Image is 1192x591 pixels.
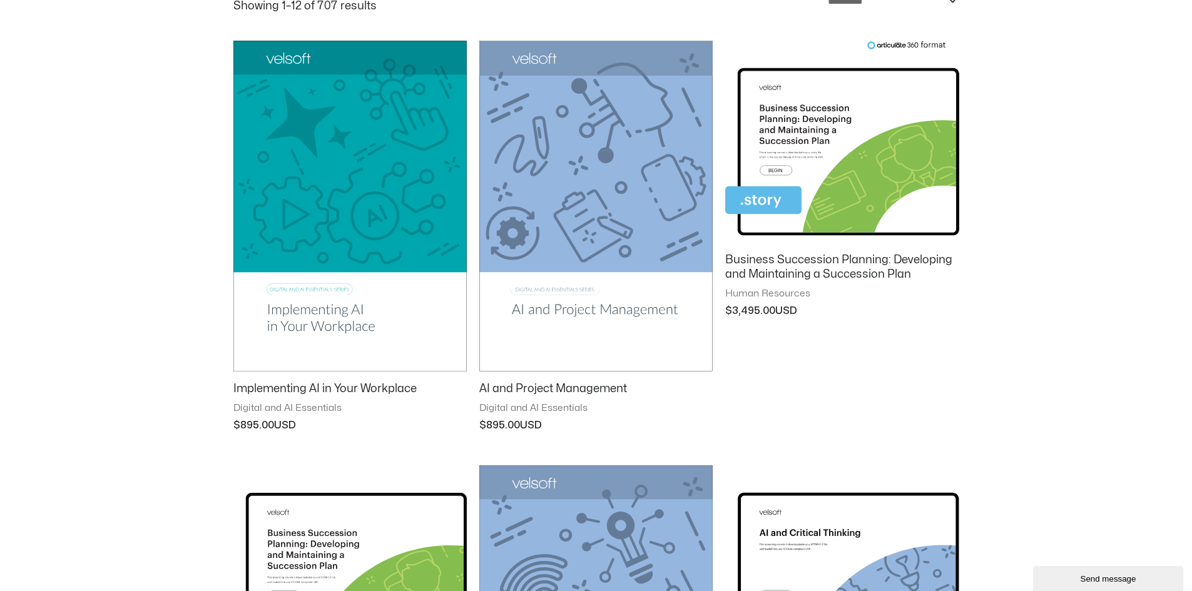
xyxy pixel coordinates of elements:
[725,306,775,316] bdi: 3,495.00
[233,420,274,430] bdi: 895.00
[233,381,467,402] a: Implementing AI in Your Workplace
[479,41,713,371] img: AI and Project Management
[725,41,959,244] img: Business Succession Planning: Developing and Maintaining a Succession Plan
[479,420,486,430] span: $
[479,381,713,402] a: AI and Project Management
[233,420,240,430] span: $
[725,253,959,282] h2: Business Succession Planning: Developing and Maintaining a Succession Plan
[725,306,732,316] span: $
[233,381,467,396] h2: Implementing AI in Your Workplace
[479,420,520,430] bdi: 895.00
[725,288,959,300] span: Human Resources
[479,402,713,415] span: Digital and AI Essentials
[1033,563,1186,591] iframe: chat widget
[725,253,959,288] a: Business Succession Planning: Developing and Maintaining a Succession Plan
[479,381,713,396] h2: AI and Project Management
[233,1,377,12] p: Showing 1–12 of 707 results
[233,402,467,415] span: Digital and AI Essentials
[233,41,467,371] img: Implementing AI in Your Workplace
